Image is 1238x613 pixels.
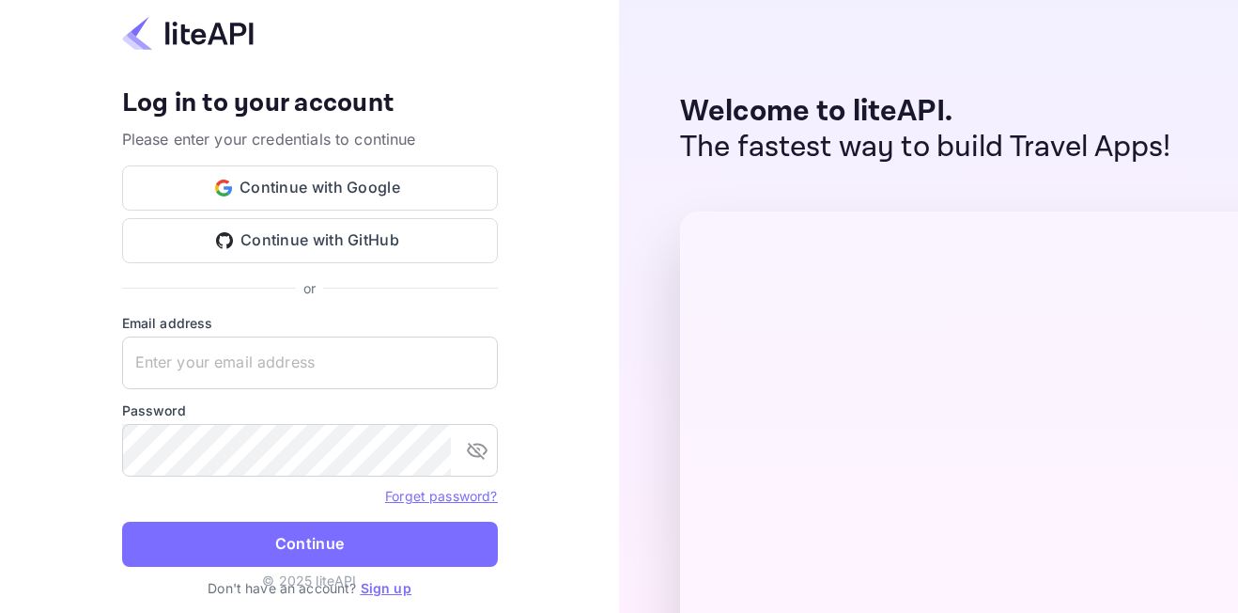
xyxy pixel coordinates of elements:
[122,165,498,211] button: Continue with Google
[303,278,316,298] p: or
[122,15,254,52] img: liteapi
[122,337,498,389] input: Enter your email address
[122,522,498,567] button: Continue
[385,486,497,505] a: Forget password?
[361,580,411,596] a: Sign up
[122,128,498,150] p: Please enter your credentials to continue
[458,432,496,469] button: toggle password visibility
[122,578,498,598] p: Don't have an account?
[122,313,498,333] label: Email address
[122,401,498,420] label: Password
[122,87,498,120] h4: Log in to your account
[385,488,497,504] a: Forget password?
[680,130,1171,165] p: The fastest way to build Travel Apps!
[122,218,498,263] button: Continue with GitHub
[680,94,1171,130] p: Welcome to liteAPI.
[262,571,356,590] p: © 2025 liteAPI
